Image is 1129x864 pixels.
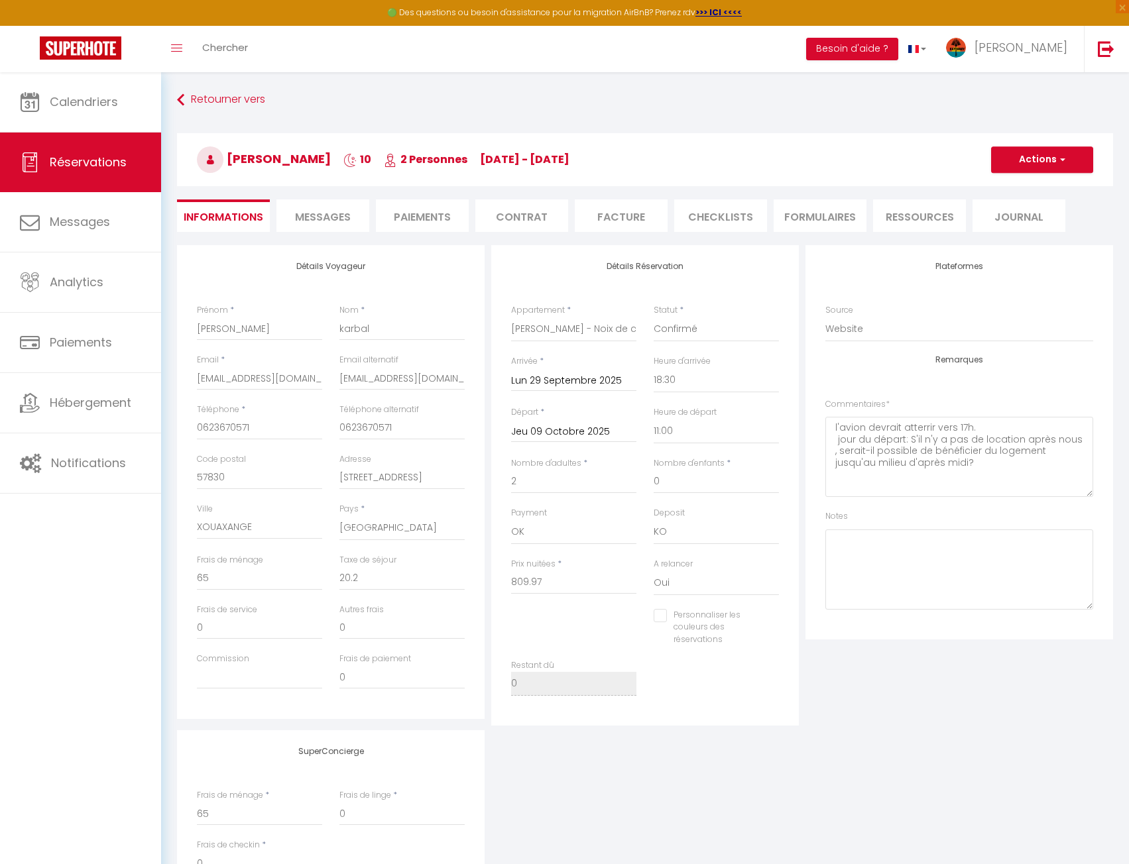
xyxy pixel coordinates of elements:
[654,457,725,470] label: Nombre d'enfants
[946,38,966,58] img: ...
[511,558,556,570] label: Prix nuitées
[511,406,538,419] label: Départ
[674,199,767,232] li: CHECKLISTS
[343,152,371,167] span: 10
[480,152,569,167] span: [DATE] - [DATE]
[339,354,398,366] label: Email alternatif
[50,154,127,170] span: Réservations
[177,88,1113,112] a: Retourner vers
[197,789,263,802] label: Frais de ménage
[50,394,131,411] span: Hébergement
[511,304,565,317] label: Appartement
[50,93,118,110] span: Calendriers
[654,304,678,317] label: Statut
[384,152,467,167] span: 2 Personnes
[197,554,263,567] label: Frais de ménage
[774,199,866,232] li: FORMULAIRES
[50,334,112,351] span: Paiements
[667,609,762,647] label: Personnaliser les couleurs des réservations
[202,40,248,54] span: Chercher
[339,453,371,466] label: Adresse
[511,507,547,519] label: Payment
[1098,40,1114,57] img: logout
[197,653,249,665] label: Commission
[339,503,359,515] label: Pays
[197,604,257,616] label: Frais de service
[511,262,779,271] h4: Détails Réservation
[339,304,359,317] label: Nom
[40,36,121,60] img: Super Booking
[825,510,848,523] label: Notes
[339,604,384,616] label: Autres frais
[197,839,260,851] label: Frais de checkin
[695,7,742,18] a: >>> ICI <<<<
[339,789,391,802] label: Frais de linge
[825,355,1093,364] h4: Remarques
[197,747,465,756] h4: SuperConcierge
[295,209,351,225] span: Messages
[339,554,396,567] label: Taxe de séjour
[197,304,228,317] label: Prénom
[339,404,419,416] label: Téléphone alternatif
[873,199,966,232] li: Ressources
[654,355,711,368] label: Heure d'arrivée
[511,457,581,470] label: Nombre d'adultes
[511,659,554,672] label: Restant dû
[825,398,890,411] label: Commentaires
[654,507,685,519] label: Deposit
[51,455,126,471] span: Notifications
[575,199,668,232] li: Facture
[50,274,103,290] span: Analytics
[973,199,1065,232] li: Journal
[475,199,568,232] li: Contrat
[654,558,693,570] label: A relancer
[177,199,270,232] li: Informations
[991,146,1093,173] button: Actions
[50,213,110,230] span: Messages
[975,39,1067,56] span: [PERSON_NAME]
[654,406,717,419] label: Heure de départ
[197,150,331,167] span: [PERSON_NAME]
[339,653,411,665] label: Frais de paiement
[197,453,246,466] label: Code postal
[806,38,898,60] button: Besoin d'aide ?
[197,404,239,416] label: Téléphone
[825,304,853,317] label: Source
[376,199,469,232] li: Paiements
[936,26,1084,72] a: ... [PERSON_NAME]
[197,503,213,515] label: Ville
[197,262,465,271] h4: Détails Voyageur
[511,355,538,368] label: Arrivée
[197,354,219,366] label: Email
[825,262,1093,271] h4: Plateformes
[192,26,258,72] a: Chercher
